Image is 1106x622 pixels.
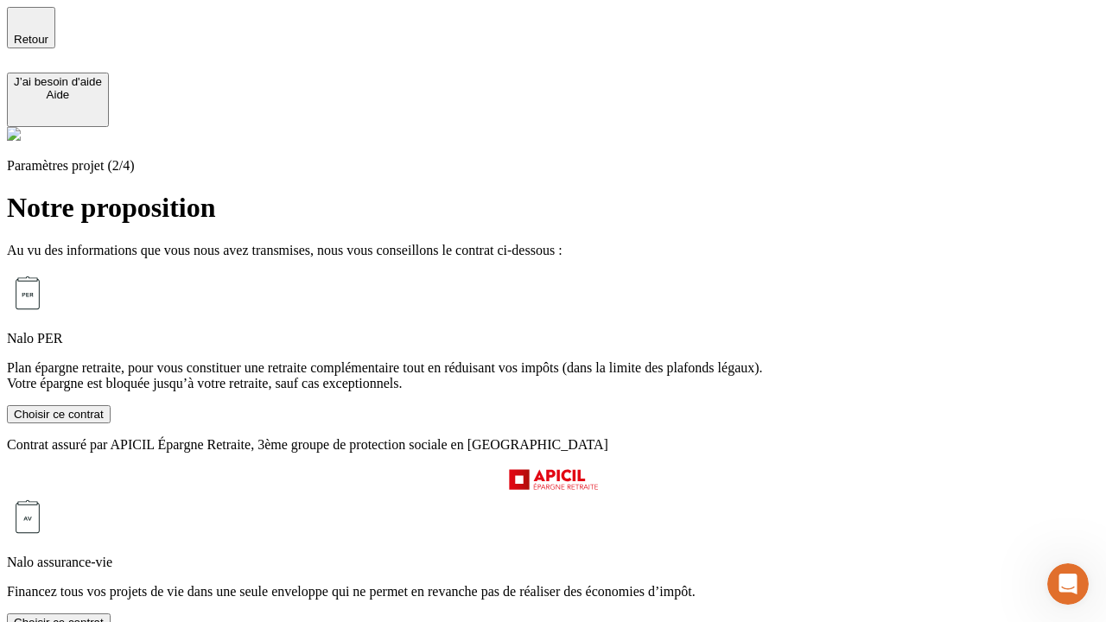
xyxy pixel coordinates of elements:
p: Nalo PER [7,331,1099,346]
div: J’ai besoin d'aide [14,75,102,88]
button: Retour [7,7,55,48]
button: J’ai besoin d'aideAide [7,73,109,127]
p: Contrat assuré par APICIL Épargne Retraite, 3ème groupe de protection sociale en [GEOGRAPHIC_DATA] [7,437,1099,453]
div: Choisir ce contrat [14,408,104,421]
p: Paramètres projet (2/4) [7,158,1099,174]
span: Retour [14,33,48,46]
iframe: Intercom live chat [1047,563,1089,605]
p: Au vu des informations que vous nous avez transmises, nous vous conseillons le contrat ci-dessous : [7,243,1099,258]
button: Choisir ce contrat [7,405,111,423]
div: Aide [14,88,102,101]
p: Nalo assurance-vie [7,555,1099,570]
span: Financez tous vos projets de vie dans une seule enveloppe qui ne permet en revanche pas de réalis... [7,584,696,599]
img: alexis.png [7,127,21,141]
h1: Notre proposition [7,192,1099,224]
span: Plan épargne retraite, pour vous constituer une retraite complémentaire tout en réduisant vos imp... [7,360,763,390]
